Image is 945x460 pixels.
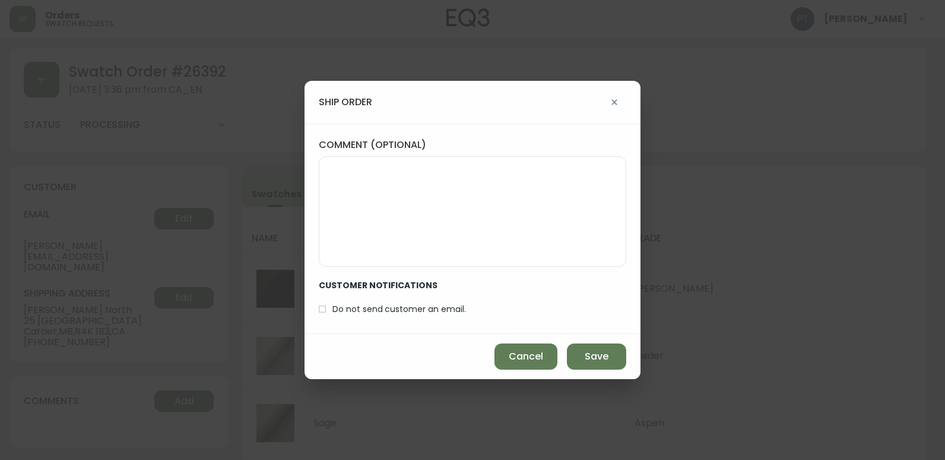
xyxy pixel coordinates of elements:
[319,138,626,152] label: comment (optional)
[319,267,475,299] label: CUSTOMER NOTIFICATIONS
[509,350,543,363] span: Cancel
[585,350,608,363] span: Save
[567,344,626,370] button: Save
[494,344,557,370] button: Cancel
[319,96,372,109] h4: ship order
[332,303,466,316] span: Do not send customer an email.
